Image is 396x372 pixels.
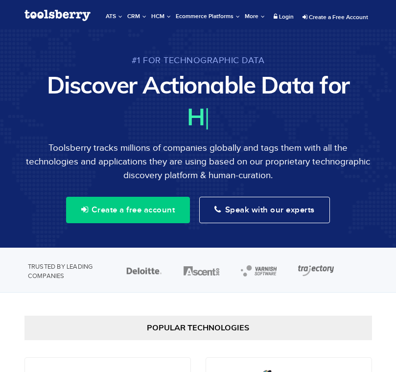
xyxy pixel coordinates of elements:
[104,5,124,28] a: ATS
[24,70,372,99] h1: Discover Actionable Data for
[24,10,91,21] img: Toolsberry
[199,197,330,223] button: Speak with our experts
[187,102,205,131] span: H
[174,5,241,28] a: Ecommerce Platforms
[106,12,122,22] span: ATS
[298,265,334,276] img: trajectory
[24,141,372,182] p: Toolsberry tracks millions of companies globally and tags them with all the technologies and appl...
[184,266,219,276] img: ascent360
[126,267,162,275] img: deloitte
[299,10,372,25] a: Create a Free Account
[245,13,265,20] span: More
[271,10,297,24] a: Login
[126,5,148,28] a: CRM
[204,102,210,131] span: |
[151,12,171,22] span: HCM
[24,55,372,65] span: #1 for Technographic Data
[243,5,266,28] a: More
[150,5,172,28] a: HCM
[28,248,102,280] p: TRUSTED BY LEADING COMPANIES
[66,197,190,223] button: Create a free account
[127,12,146,22] span: CRM
[241,265,277,276] img: varnish
[24,5,91,26] a: Toolsberry
[40,324,357,332] h2: Popular Technologies
[176,12,240,22] span: Ecommerce Platforms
